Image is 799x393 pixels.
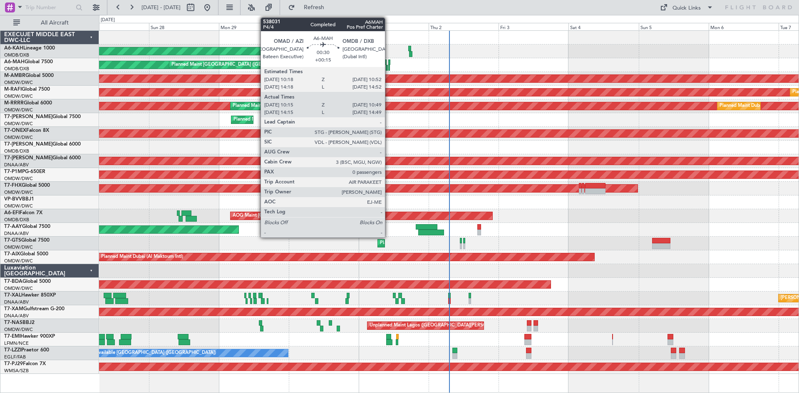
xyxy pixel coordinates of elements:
a: LFMN/NCE [4,340,29,346]
a: WMSA/SZB [4,368,29,374]
button: Refresh [284,1,334,14]
span: T7-GTS [4,238,21,243]
a: T7-[PERSON_NAME]Global 6000 [4,142,81,147]
a: T7-AAYGlobal 7500 [4,224,50,229]
a: OMDW/DWC [4,79,33,86]
a: T7-ONEXFalcon 8X [4,128,49,133]
a: OMDW/DWC [4,285,33,292]
input: Trip Number [25,1,73,14]
span: A6-EFI [4,210,20,215]
a: DNAA/ABV [4,299,29,305]
a: M-RRRRGlobal 6000 [4,101,52,106]
span: T7-LZZI [4,348,21,353]
span: T7-BDA [4,279,22,284]
div: Planned Maint [GEOGRAPHIC_DATA] ([GEOGRAPHIC_DATA] Intl) [171,59,310,71]
a: A6-KAHLineage 1000 [4,46,55,51]
div: Planned Maint Dubai (Al Maktoum Intl) [233,114,315,126]
a: OMDW/DWC [4,93,33,99]
a: OMDB/DXB [4,217,29,223]
div: AOG Maint [GEOGRAPHIC_DATA] (Dubai Intl) [233,210,330,222]
span: T7-[PERSON_NAME] [4,156,52,161]
a: T7-EMIHawker 900XP [4,334,55,339]
div: Fri 3 [499,23,568,30]
span: A6-MAH [4,59,25,64]
div: Sun 28 [149,23,219,30]
a: T7-FHXGlobal 5000 [4,183,50,188]
span: M-RRRR [4,101,24,106]
span: M-RAFI [4,87,22,92]
button: Quick Links [656,1,717,14]
a: OMDW/DWC [4,134,33,141]
a: DNAA/ABV [4,230,29,237]
a: T7-[PERSON_NAME]Global 6000 [4,156,81,161]
a: DNAA/ABV [4,313,29,319]
a: T7-P1MPG-650ER [4,169,45,174]
span: T7-FHX [4,183,22,188]
span: T7-P1MP [4,169,25,174]
div: Sat 4 [568,23,638,30]
a: VP-BVVBBJ1 [4,197,34,202]
span: T7-EMI [4,334,20,339]
span: T7-XAM [4,306,23,311]
a: OMDB/DXB [4,52,29,58]
a: OMDW/DWC [4,244,33,250]
a: DNAA/ABV [4,162,29,168]
div: Mon 6 [709,23,779,30]
a: T7-GTSGlobal 7500 [4,238,50,243]
div: Wed 1 [359,23,429,30]
span: Refresh [297,5,332,10]
span: T7-XAL [4,293,21,298]
div: A/C Unavailable [GEOGRAPHIC_DATA] ([GEOGRAPHIC_DATA]) [81,347,216,359]
a: T7-PJ29Falcon 7X [4,361,46,366]
button: All Aircraft [9,16,90,30]
a: M-AMBRGlobal 5000 [4,73,54,78]
span: T7-AIX [4,252,20,257]
span: T7-[PERSON_NAME] [4,142,52,147]
span: T7-NAS [4,320,22,325]
a: T7-[PERSON_NAME]Global 7500 [4,114,81,119]
a: T7-NASBBJ2 [4,320,35,325]
a: T7-LZZIPraetor 600 [4,348,49,353]
div: Sat 27 [79,23,149,30]
span: All Aircraft [22,20,88,26]
a: OMDB/DXB [4,66,29,72]
div: [DATE] [101,17,115,24]
a: OMDW/DWC [4,175,33,182]
a: A6-MAHGlobal 7500 [4,59,53,64]
div: Mon 29 [219,23,289,30]
a: T7-XAMGulfstream G-200 [4,306,65,311]
span: M-AMBR [4,73,25,78]
a: OMDW/DWC [4,326,33,333]
div: Quick Links [672,4,701,12]
span: T7-AAY [4,224,22,229]
a: OMDW/DWC [4,203,33,209]
div: Unplanned Maint Lagos ([GEOGRAPHIC_DATA][PERSON_NAME]) [370,319,509,332]
div: Tue 30 [289,23,359,30]
a: OMDW/DWC [4,121,33,127]
a: T7-XALHawker 850XP [4,293,56,298]
a: OMDW/DWC [4,258,33,264]
div: Sun 5 [639,23,709,30]
a: T7-AIXGlobal 5000 [4,252,48,257]
div: Planned Maint Dubai (Al Maktoum Intl) [300,86,382,99]
a: A6-EFIFalcon 7X [4,210,42,215]
span: A6-KAH [4,46,23,51]
a: OMDB/DXB [4,148,29,154]
a: T7-BDAGlobal 5000 [4,279,51,284]
span: [DATE] - [DATE] [141,4,181,11]
a: OMDW/DWC [4,107,33,113]
a: EGLF/FAB [4,354,26,360]
span: T7-PJ29 [4,361,23,366]
a: M-RAFIGlobal 7500 [4,87,50,92]
a: OMDW/DWC [4,189,33,195]
div: Planned Maint Dubai (Al Maktoum Intl) [233,100,315,112]
div: Planned Maint Dubai (Al Maktoum Intl) [380,237,462,250]
div: [DATE] [360,17,374,24]
div: Planned Maint Dubai (Al Maktoum Intl) [101,251,183,263]
span: T7-ONEX [4,128,26,133]
span: T7-[PERSON_NAME] [4,114,52,119]
div: Thu 2 [429,23,499,30]
span: VP-BVV [4,197,22,202]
